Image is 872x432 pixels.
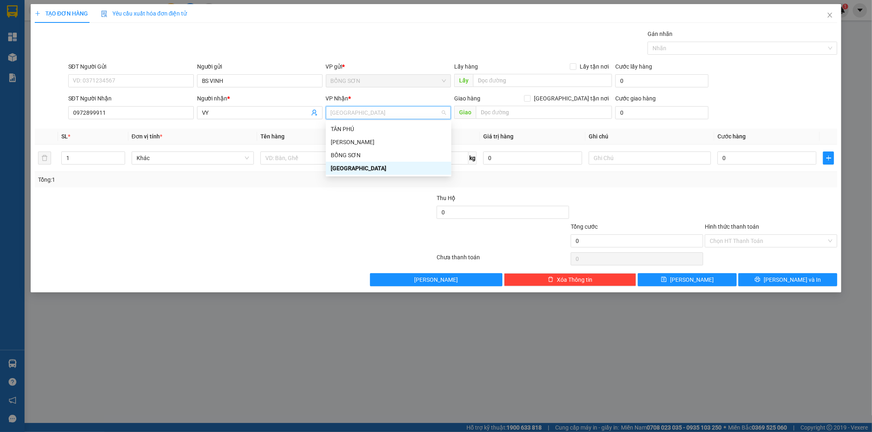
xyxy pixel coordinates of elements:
div: Tổng: 1 [38,175,336,184]
div: HUYỀN [7,27,47,36]
span: plus [823,155,834,161]
span: save [661,276,667,283]
span: Lấy tận nơi [576,62,612,71]
label: Cước lấy hàng [615,63,652,70]
span: SL [61,133,68,140]
th: Ghi chú [585,129,714,145]
span: Tổng cước [571,223,598,230]
span: Giao [454,106,476,119]
span: SÀI GÒN [331,107,446,119]
span: kg [469,151,477,165]
input: Dọc đường [476,106,612,119]
span: BỒNG SƠN [331,75,446,87]
button: Close [818,4,841,27]
label: Gán nhãn [648,31,672,37]
div: Người nhận [197,94,323,103]
span: [PERSON_NAME] [414,275,458,284]
div: SÀI GÒN [326,162,451,175]
div: SĐT Người Nhận [68,94,194,103]
span: Giao hàng [454,95,480,102]
div: TÂN PHÚ [331,125,446,134]
span: Thu Hộ [437,195,455,201]
div: [GEOGRAPHIC_DATA] [331,164,446,173]
span: Lấy [454,74,473,87]
input: 0 [483,151,582,165]
div: TAM QUAN [326,136,451,149]
div: BỒNG SƠN [7,7,47,27]
input: Cước lấy hàng [615,74,708,87]
input: Cước giao hàng [615,106,708,119]
div: [GEOGRAPHIC_DATA] [53,7,136,25]
span: Khác [137,152,249,164]
span: Xóa Thông tin [557,275,592,284]
span: plus [35,11,40,16]
span: Giá trị hàng [483,133,513,140]
span: Yêu cầu xuất hóa đơn điện tử [101,10,187,17]
div: LỆ [53,25,136,35]
button: delete [38,151,51,165]
span: Tên hàng [260,133,285,140]
span: [PERSON_NAME] và In [764,275,821,284]
div: Người gửi [197,62,323,71]
input: Ghi Chú [589,151,711,165]
span: TẠO ĐƠN HÀNG [35,10,88,17]
button: printer[PERSON_NAME] và In [738,273,837,286]
div: SĐT Người Gửi [68,62,194,71]
span: Đơn vị tính [132,133,162,140]
span: [PERSON_NAME] [670,275,714,284]
label: Cước giao hàng [615,95,656,102]
span: VP Nhận [326,95,349,102]
span: delete [548,276,554,283]
span: Gửi: [7,8,20,16]
button: save[PERSON_NAME] [638,273,737,286]
img: icon [101,11,108,17]
span: close [827,12,833,18]
span: printer [755,276,760,283]
button: [PERSON_NAME] [370,273,502,286]
span: Cước hàng [717,133,746,140]
div: BỒNG SƠN [331,151,446,160]
div: BỒNG SƠN [326,149,451,162]
button: plus [823,151,834,165]
div: TÂN PHÚ [326,122,451,136]
input: Dọc đường [473,74,612,87]
label: Hình thức thanh toán [705,223,759,230]
span: [GEOGRAPHIC_DATA] tận nơi [531,94,612,103]
input: VD: Bàn, Ghế [260,151,383,165]
div: Chưa thanh toán [436,253,570,267]
span: Lấy hàng [454,63,478,70]
div: VP gửi [326,62,451,71]
span: Chưa cước [52,51,87,60]
span: Nhận: [53,7,73,16]
button: deleteXóa Thông tin [504,273,637,286]
div: [PERSON_NAME] [331,138,446,147]
span: user-add [311,109,318,116]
